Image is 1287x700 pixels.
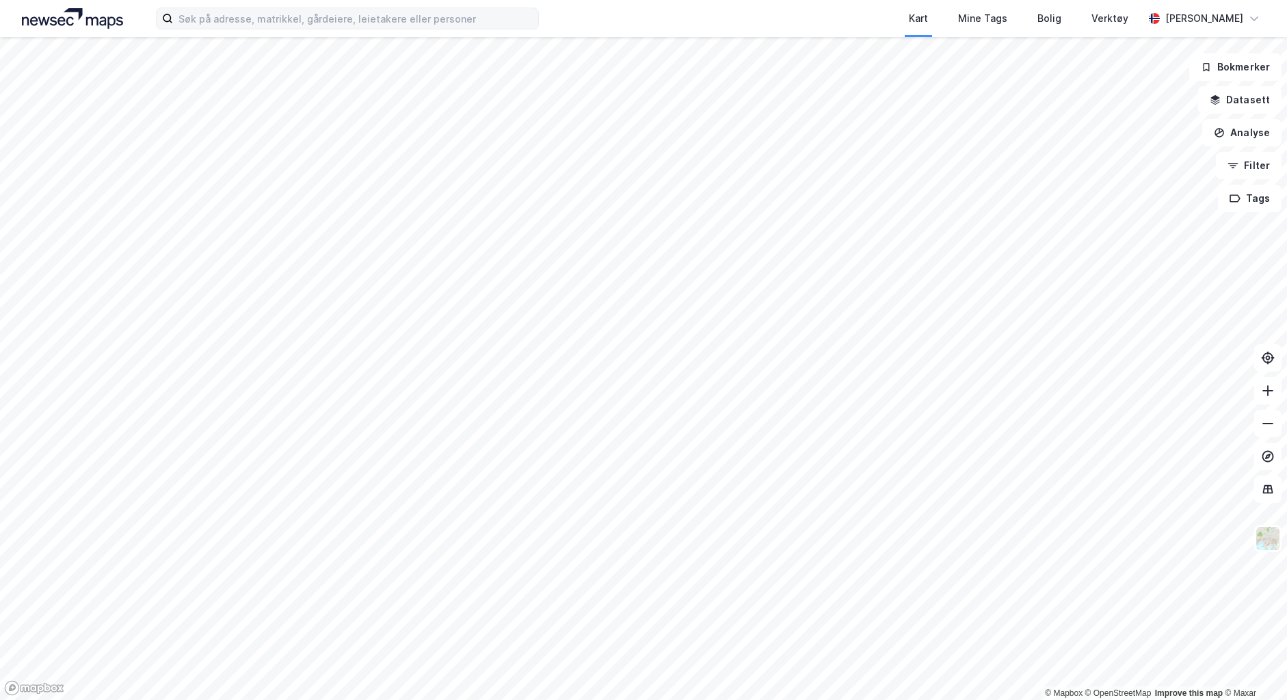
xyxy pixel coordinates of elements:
[1198,86,1282,114] button: Datasett
[1155,688,1223,698] a: Improve this map
[1202,119,1282,146] button: Analyse
[1219,634,1287,700] div: Kontrollprogram for chat
[173,8,538,29] input: Søk på adresse, matrikkel, gårdeiere, leietakere eller personer
[4,680,64,696] a: Mapbox homepage
[1091,10,1128,27] div: Verktøy
[1085,688,1152,698] a: OpenStreetMap
[1165,10,1243,27] div: [PERSON_NAME]
[1255,526,1281,552] img: Z
[1219,634,1287,700] iframe: Chat Widget
[1216,152,1282,179] button: Filter
[909,10,928,27] div: Kart
[1037,10,1061,27] div: Bolig
[22,8,123,29] img: logo.a4113a55bc3d86da70a041830d287a7e.svg
[958,10,1007,27] div: Mine Tags
[1189,53,1282,81] button: Bokmerker
[1045,688,1083,698] a: Mapbox
[1218,185,1282,212] button: Tags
